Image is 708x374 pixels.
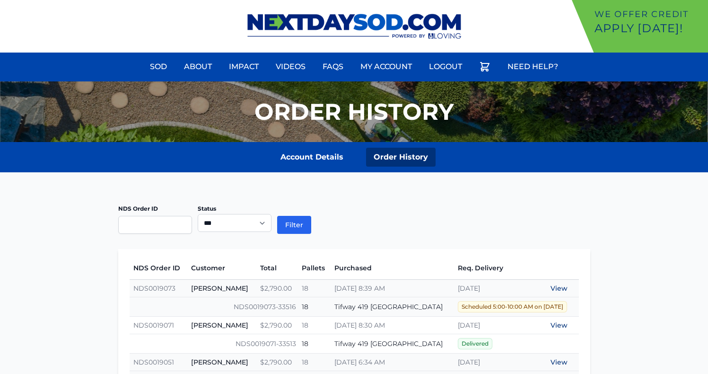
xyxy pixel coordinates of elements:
td: [DATE] 8:39 AM [331,280,454,297]
td: 18 [298,280,331,297]
a: NDS0019071 [133,321,174,329]
td: $2,790.00 [256,280,298,297]
th: Total [256,257,298,280]
a: NDS0019051 [133,358,174,366]
a: Sod [144,55,173,78]
td: 18 [298,317,331,334]
td: NDS0019071-33513 [130,334,298,354]
td: 18 [298,297,331,317]
th: Pallets [298,257,331,280]
td: Tifway 419 [GEOGRAPHIC_DATA] [331,297,454,317]
th: NDS Order ID [130,257,187,280]
h1: Order History [254,100,454,123]
td: Tifway 419 [GEOGRAPHIC_DATA] [331,334,454,354]
td: NDS0019073-33516 [130,297,298,317]
a: About [178,55,218,78]
a: FAQs [317,55,349,78]
td: 18 [298,354,331,371]
td: [DATE] 8:30 AM [331,317,454,334]
a: Videos [270,55,311,78]
td: [DATE] [454,317,530,334]
th: Purchased [331,257,454,280]
td: $2,790.00 [256,354,298,371]
a: Order History [366,148,436,167]
td: [DATE] [454,280,530,297]
a: View [551,321,568,329]
span: Delivered [458,338,492,349]
td: $2,790.00 [256,317,298,334]
td: [DATE] 6:34 AM [331,354,454,371]
td: [PERSON_NAME] [187,317,256,334]
a: NDS0019073 [133,284,175,293]
button: Filter [277,216,311,234]
p: We offer Credit [594,8,704,21]
p: Apply [DATE]! [594,21,704,36]
td: 18 [298,334,331,354]
a: View [551,358,568,366]
a: My Account [355,55,418,78]
label: Status [198,205,216,212]
a: Impact [223,55,264,78]
label: NDS Order ID [118,205,158,212]
a: View [551,284,568,293]
a: Logout [423,55,468,78]
a: Need Help? [502,55,564,78]
th: Customer [187,257,256,280]
th: Req. Delivery [454,257,530,280]
a: Account Details [273,148,351,167]
span: Scheduled 5:00-10:00 AM on [DATE] [458,301,567,312]
td: [PERSON_NAME] [187,280,256,297]
td: [PERSON_NAME] [187,354,256,371]
td: [DATE] [454,354,530,371]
